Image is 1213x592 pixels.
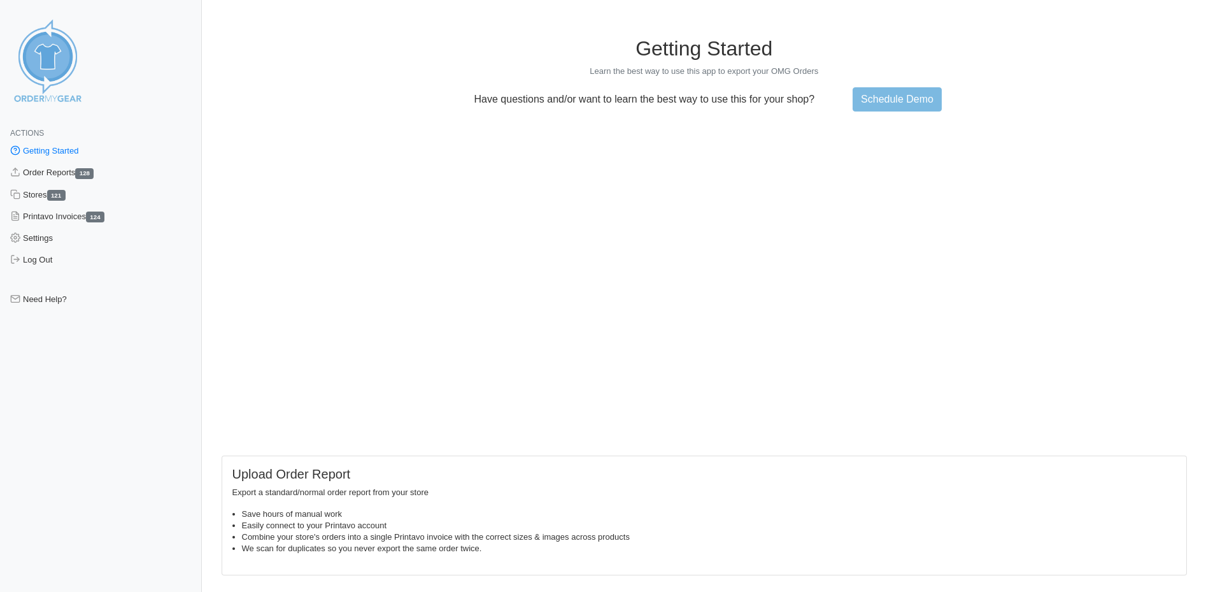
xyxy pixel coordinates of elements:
[10,129,44,138] span: Actions
[242,520,1177,531] li: Easily connect to your Printavo account
[232,466,1177,482] h5: Upload Order Report
[222,66,1188,77] p: Learn the best way to use this app to export your OMG Orders
[242,543,1177,554] li: We scan for duplicates so you never export the same order twice.
[232,487,1177,498] p: Export a standard/normal order report from your store
[242,531,1177,543] li: Combine your store's orders into a single Printavo invoice with the correct sizes & images across...
[222,36,1188,61] h1: Getting Started
[47,190,66,201] span: 121
[75,168,94,179] span: 128
[86,212,104,222] span: 124
[242,509,1177,520] li: Save hours of manual work
[467,94,823,105] p: Have questions and/or want to learn the best way to use this for your shop?
[853,87,942,112] a: Schedule Demo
